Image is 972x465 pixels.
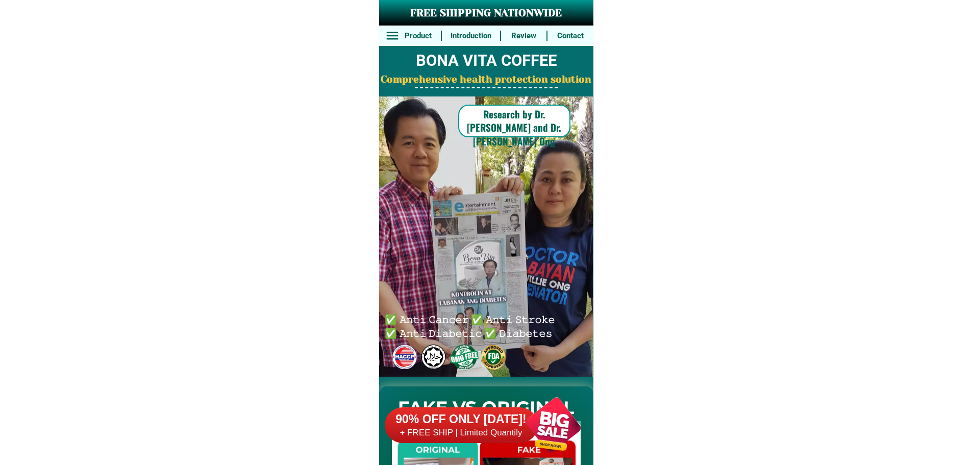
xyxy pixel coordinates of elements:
[553,30,588,42] h6: Contact
[379,6,593,21] h3: FREE SHIPPING NATIONWIDE
[379,395,593,422] h2: FAKE VS ORIGINAL
[507,30,541,42] h6: Review
[401,30,435,42] h6: Product
[385,312,559,339] h6: ✅ 𝙰𝚗𝚝𝚒 𝙲𝚊𝚗𝚌𝚎𝚛 ✅ 𝙰𝚗𝚝𝚒 𝚂𝚝𝚛𝚘𝚔𝚎 ✅ 𝙰𝚗𝚝𝚒 𝙳𝚒𝚊𝚋𝚎𝚝𝚒𝚌 ✅ 𝙳𝚒𝚊𝚋𝚎𝚝𝚎𝚜
[379,49,593,73] h2: BONA VITA COFFEE
[379,72,593,87] h2: Comprehensive health protection solution
[447,30,494,42] h6: Introduction
[385,412,538,427] h6: 90% OFF ONLY [DATE]!
[458,107,570,148] h6: Research by Dr. [PERSON_NAME] and Dr. [PERSON_NAME] Ong
[385,427,538,438] h6: + FREE SHIP | Limited Quantily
